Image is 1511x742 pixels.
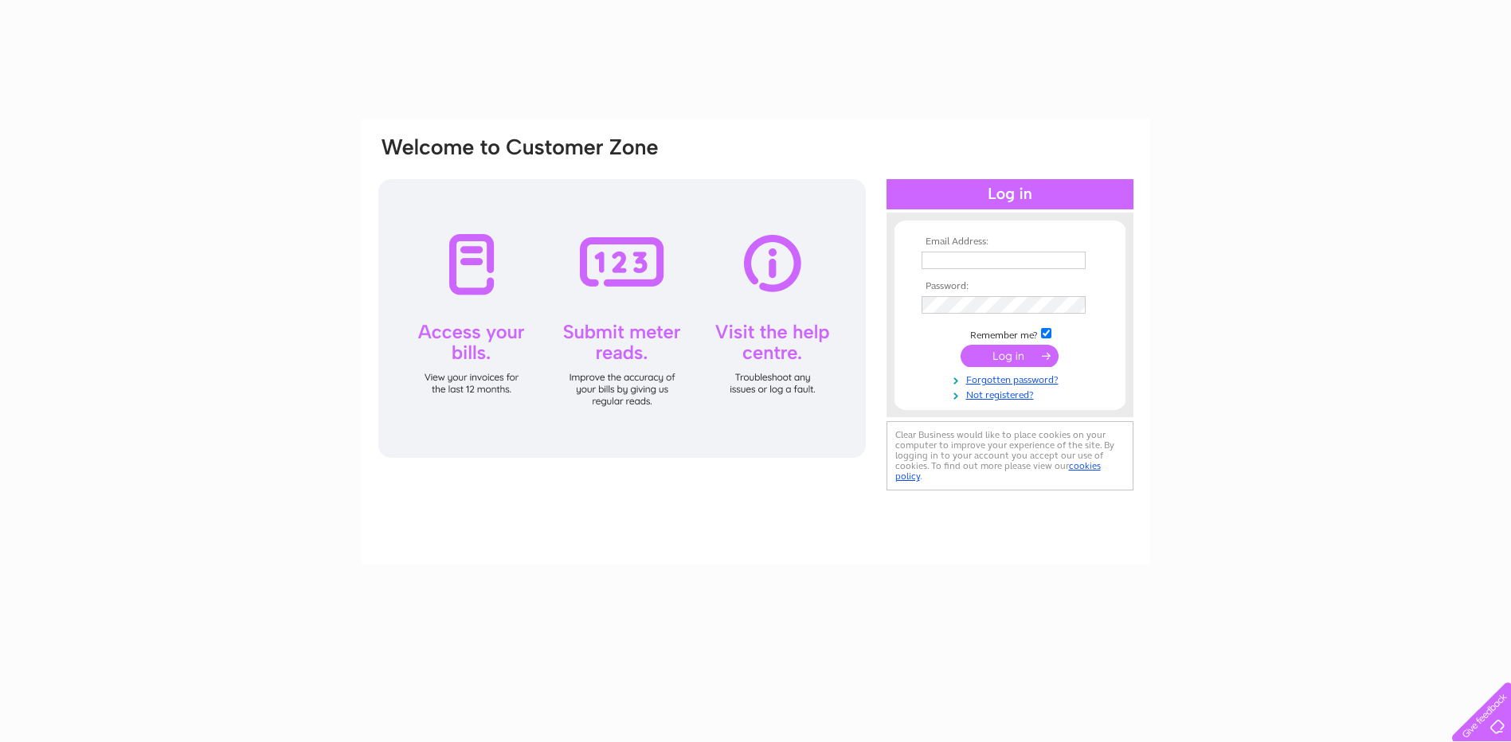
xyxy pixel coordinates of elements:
[895,460,1101,482] a: cookies policy
[922,371,1102,386] a: Forgotten password?
[922,386,1102,401] a: Not registered?
[918,281,1102,292] th: Password:
[887,421,1133,490] div: Clear Business would like to place cookies on your computer to improve your experience of the sit...
[961,345,1059,367] input: Submit
[918,326,1102,342] td: Remember me?
[918,236,1102,248] th: Email Address:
